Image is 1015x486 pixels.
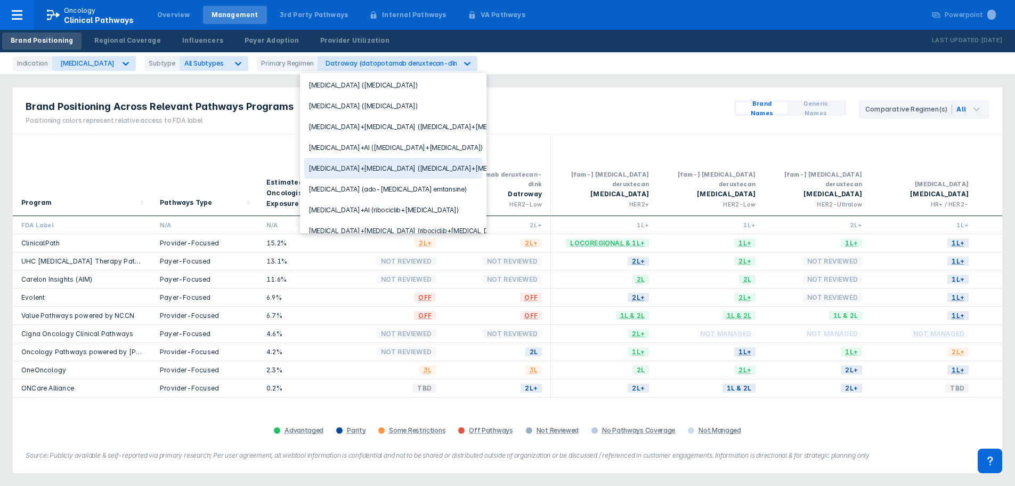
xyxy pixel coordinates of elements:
[26,451,989,460] figcaption: Source: Publicly available & self-reported via primary research; Per user agreement, all webtool ...
[266,220,329,229] div: N/A
[149,6,199,24] a: Overview
[722,382,756,394] span: 1L & 2L
[21,239,60,247] a: ClinicalPath
[736,102,787,114] button: Brand Names
[419,364,436,376] span: 3L
[879,220,969,229] div: 1L+
[945,10,996,20] div: Powerpoint
[304,200,482,220] div: [MEDICAL_DATA]+AI (ribociclib+[MEDICAL_DATA])
[453,189,542,200] div: Datroway
[320,36,389,45] div: Provider Utilization
[160,365,249,375] div: Provider-Focused
[696,328,756,340] span: Not Managed
[266,347,329,356] div: 4.2%
[182,36,223,45] div: Influencers
[628,382,649,394] span: 2L+
[879,179,969,189] div: [MEDICAL_DATA]
[734,255,756,267] span: 2L+
[978,449,1002,473] div: Contact Support
[60,59,115,67] div: [MEDICAL_DATA]
[13,56,52,71] div: Indication
[236,33,307,50] a: Payer Adoption
[266,293,329,302] div: 6.9%
[525,346,542,358] span: 2L
[312,33,398,50] a: Provider Utilization
[212,10,258,20] div: Management
[377,328,436,340] span: Not Reviewed
[347,426,366,435] div: Parity
[632,364,649,376] span: 2L
[21,366,66,374] a: OneOncology
[632,273,649,285] span: 2L
[559,189,649,200] div: [MEDICAL_DATA]
[773,200,862,209] div: HER2-Ultralow
[21,348,183,356] a: Oncology Pathways powered by [PERSON_NAME]
[559,200,649,209] div: HER2+
[520,309,542,322] span: OFF
[947,309,969,322] span: 1L+
[64,15,134,25] span: Clinical Pathways
[722,309,756,322] span: 1L & 2L
[21,197,52,208] div: Program
[947,291,969,304] span: 1L+
[160,347,249,356] div: Provider-Focused
[947,237,969,249] span: 1L+
[157,10,190,20] div: Overview
[26,100,294,113] span: Brand Positioning Across Relevant Pathways Programs
[377,255,436,267] span: Not Reviewed
[245,36,299,45] div: Payer Adoption
[285,426,323,435] div: Advantaged
[160,311,249,320] div: Provider-Focused
[734,291,756,304] span: 2L+
[151,134,258,216] div: Sort
[734,364,756,376] span: 2L+
[803,273,862,285] span: Not Reviewed
[21,275,92,283] a: Carelon Insights (AIM)
[829,309,862,322] span: 1L & 2L
[304,158,482,179] div: [MEDICAL_DATA]+[MEDICAL_DATA] ([MEDICAL_DATA]+[MEDICAL_DATA])
[932,35,981,46] p: Last Updated:
[257,56,318,71] div: Primary Regimen
[160,238,249,248] div: Provider-Focused
[271,6,357,24] a: 3rd Party Pathways
[203,6,267,24] a: Management
[947,273,969,285] span: 1L+
[947,364,969,376] span: 1L+
[21,330,133,338] a: Cigna Oncology Clinical Pathways
[525,364,542,376] span: 3L
[787,102,844,114] button: Generic Names
[865,105,952,114] div: Comparative Regimen(s)
[21,384,74,392] a: ONCare Alliance
[21,220,143,229] div: FDA Label
[160,384,249,393] div: Provider-Focused
[377,346,436,358] span: Not Reviewed
[2,33,82,50] a: Brand Positioning
[453,170,542,189] div: datopotamab deruxtecan-dlnk
[981,35,1002,46] p: [DATE]
[94,36,160,45] div: Regional Coverage
[326,59,462,67] div: Datroway (datopotamab deruxtecan-dlnk)
[947,346,969,358] span: 2L+
[21,312,134,320] a: Value Pathways powered by NCCN
[879,189,969,200] div: [MEDICAL_DATA]
[483,255,542,267] span: Not Reviewed
[64,6,96,15] p: Oncology
[415,237,436,249] span: 2L+
[86,33,169,50] a: Regional Coverage
[21,257,156,265] a: UHC [MEDICAL_DATA] Therapy Pathways
[879,200,969,209] div: HR+ / HER2-
[304,116,482,137] div: [MEDICAL_DATA]+[MEDICAL_DATA] ([MEDICAL_DATA]+[MEDICAL_DATA])
[453,220,542,229] div: 2L+
[628,255,649,267] span: 2L+
[258,134,338,216] div: Sort
[266,275,329,284] div: 11.6%
[947,255,969,267] span: 1L+
[414,309,436,322] span: OFF
[280,10,348,20] div: 3rd Party Pathways
[304,137,482,158] div: [MEDICAL_DATA]+AI ([MEDICAL_DATA]+[MEDICAL_DATA])
[266,384,329,393] div: 0.2%
[453,200,542,209] div: HER2-Low
[160,275,249,284] div: Payer-Focused
[628,328,649,340] span: 2L+
[469,426,513,435] div: Off Pathways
